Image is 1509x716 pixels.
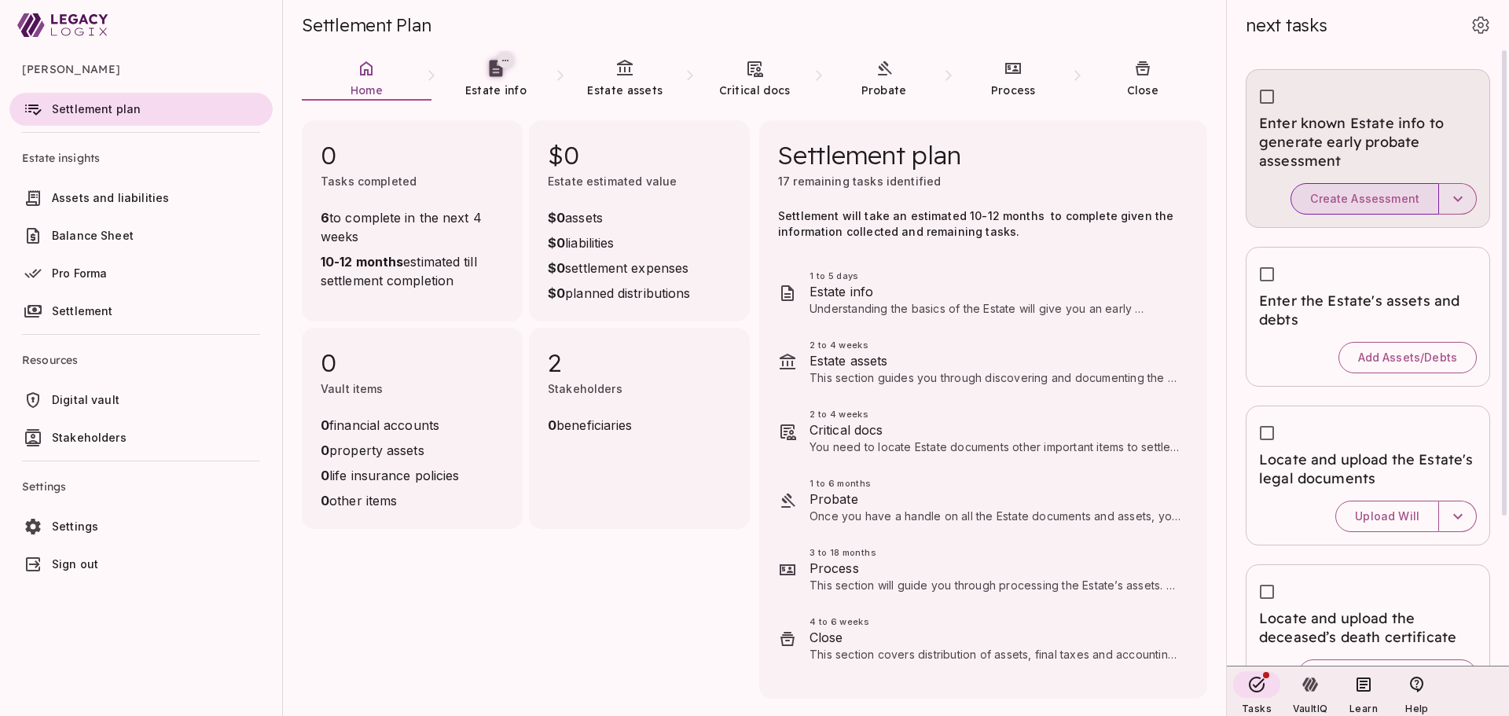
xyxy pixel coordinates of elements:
[351,83,383,97] span: Home
[759,535,1207,604] div: 3 to 18 monthsProcessThis section will guide you through processing the Estate’s assets. Tasks re...
[529,120,750,321] div: $0Estate estimated value$0assets$0liabilities$0settlement expenses$0planned distributions
[548,382,622,395] span: Stakeholders
[1291,183,1439,215] button: Create Assessment
[810,578,1180,639] span: This section will guide you through processing the Estate’s assets. Tasks related to your specifi...
[759,328,1207,397] div: 2 to 4 weeksEstate assetsThis section guides you through discovering and documenting the deceased...
[321,493,329,509] strong: 0
[22,468,260,505] span: Settings
[1246,69,1490,228] div: Enter known Estate info to generate early probate assessmentCreate Assessment
[1246,406,1490,545] div: Locate and upload the Estate's legal documentsUpload Will
[529,328,750,529] div: 2Stakeholders0beneficiaries
[465,83,527,97] span: Estate info
[9,182,273,215] a: Assets and liabilities
[759,604,1207,674] div: 4 to 6 weeksCloseThis section covers distribution of assets, final taxes and accounting, and how ...
[548,210,565,226] strong: $0
[22,50,260,88] span: [PERSON_NAME]
[302,328,523,529] div: 0Vault items0financial accounts0property assets0life insurance policies0other items
[1349,703,1378,714] span: Learn
[810,420,1182,439] span: Critical docs
[321,208,504,246] span: to complete in the next 4 weeks
[9,421,273,454] a: Stakeholders
[52,304,113,318] span: Settlement
[810,559,1182,578] span: Process
[52,229,134,242] span: Balance Sheet
[548,284,690,303] span: planned distributions
[22,139,260,177] span: Estate insights
[321,347,504,378] span: 0
[810,546,1182,559] span: 3 to 18 months
[548,285,565,301] strong: $0
[321,139,504,171] span: 0
[321,441,459,460] span: property assets
[587,83,663,97] span: Estate assets
[548,416,632,435] span: beneficiaries
[321,210,329,226] strong: 6
[321,416,459,435] span: financial accounts
[321,466,459,485] span: life insurance policies
[991,83,1036,97] span: Process
[321,254,403,270] strong: 10-12 months
[9,384,273,417] a: Digital vault
[759,466,1207,535] div: 1 to 6 monthsProbateOnce you have a handle on all the Estate documents and assets, you can make a...
[22,341,260,379] span: Resources
[719,83,791,97] span: Critical docs
[778,209,1177,238] span: Settlement will take an estimated 10-12 months to complete given the information collected and re...
[810,301,1182,317] p: Understanding the basics of the Estate will give you an early perspective on what’s in store for ...
[52,431,127,444] span: Stakeholders
[321,174,417,188] span: Tasks completed
[810,351,1182,370] span: Estate assets
[810,408,1182,420] span: 2 to 4 weeks
[321,252,504,290] span: estimated till settlement completion
[52,191,169,204] span: Assets and liabilities
[1259,609,1477,647] span: Locate and upload the deceased’s death certificate
[1293,703,1327,714] span: VaultIQ
[9,93,273,126] a: Settlement plan
[548,233,690,252] span: liabilities
[810,509,1181,633] span: Once you have a handle on all the Estate documents and assets, you can make a final determination...
[548,139,731,171] span: $0
[52,266,107,280] span: Pro Forma
[548,174,677,188] span: Estate estimated value
[321,417,329,433] strong: 0
[1127,83,1159,97] span: Close
[1246,564,1490,704] div: Locate and upload the deceased’s death certificate
[778,174,941,188] span: 17 remaining tasks identified
[9,219,273,252] a: Balance Sheet
[810,648,1181,708] span: This section covers distribution of assets, final taxes and accounting, and how to wrap things up...
[9,295,273,328] a: Settlement
[302,14,431,36] span: Settlement Plan
[548,208,690,227] span: assets
[810,339,1182,351] span: 2 to 4 weeks
[1246,247,1490,387] div: Enter the Estate's assets and debtsAdd Assets/Debts
[548,259,690,277] span: settlement expenses
[321,468,329,483] strong: 0
[548,347,731,378] span: 2
[1259,450,1477,488] span: Locate and upload the Estate's legal documents
[548,260,565,276] strong: $0
[810,440,1179,501] span: You need to locate Estate documents other important items to settle the Estate, such as insurance...
[810,477,1182,490] span: 1 to 6 months
[1405,703,1428,714] span: Help
[1338,342,1477,373] button: Add Assets/Debts
[810,615,1182,628] span: 4 to 6 weeks
[810,628,1182,647] span: Close
[302,120,523,321] div: 0Tasks completed6to complete in the next 4 weeks10-12 monthsestimated till settlement completion
[9,510,273,543] a: Settings
[52,520,98,533] span: Settings
[810,490,1182,509] span: Probate
[321,491,459,510] span: other items
[1259,292,1477,329] span: Enter the Estate's assets and debts
[548,235,565,251] strong: $0
[548,417,556,433] strong: 0
[9,548,273,581] a: Sign out
[778,139,960,171] span: Settlement plan
[1242,703,1272,714] span: Tasks
[759,259,1207,328] div: 1 to 5 daysEstate infoUnderstanding the basics of the Estate will give you an early perspective o...
[321,382,384,395] span: Vault items
[1355,509,1419,523] span: Upload Will
[810,282,1182,301] span: Estate info
[52,393,119,406] span: Digital vault
[810,371,1177,463] span: This section guides you through discovering and documenting the deceased's financial assets and l...
[861,83,907,97] span: Probate
[321,442,329,458] strong: 0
